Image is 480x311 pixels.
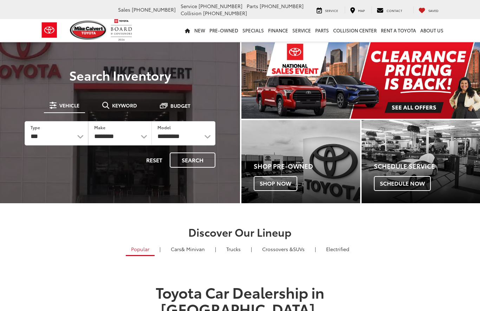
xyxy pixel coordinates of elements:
a: SUVs [257,243,310,255]
a: Specials [240,19,266,42]
a: Parts [313,19,331,42]
a: Cars [166,243,210,255]
span: & Minivan [181,245,205,253]
span: Schedule Now [374,176,431,191]
h2: Discover Our Lineup [40,226,440,238]
div: carousel slide number 1 of 1 [241,42,480,119]
a: Service [311,6,343,13]
span: Map [358,8,365,13]
img: Mike Calvert Toyota [70,20,107,40]
span: Shop Now [254,176,297,191]
a: Pre-Owned [207,19,240,42]
span: Crossovers & [262,245,293,253]
span: Budget [170,103,190,108]
span: Keyword [112,103,137,108]
span: Vehicle [59,103,79,108]
span: Parts [247,2,258,10]
label: Model [157,124,171,130]
label: Type [31,124,40,130]
a: Map [345,6,370,13]
span: Service [325,8,338,13]
section: Carousel section with vehicle pictures - may contain disclaimers. [241,42,480,119]
a: New [192,19,207,42]
span: Collision [181,10,202,17]
a: Collision Center [331,19,379,42]
span: Saved [428,8,439,13]
img: Clearance Pricing Is Back [241,42,480,119]
label: Make [94,124,105,130]
a: Popular [126,243,155,256]
h3: Search Inventory [15,68,225,82]
span: [PHONE_NUMBER] [203,10,247,17]
li: | [213,245,218,253]
a: Contact [371,6,408,13]
span: Service [181,2,197,10]
span: Sales [118,6,130,13]
a: Service [290,19,313,42]
li: | [313,245,318,253]
a: Finance [266,19,290,42]
a: My Saved Vehicles [413,6,444,13]
img: Toyota [36,19,63,42]
li: | [158,245,162,253]
h4: Shop Pre-Owned [254,163,360,170]
button: Search [170,153,215,168]
span: [PHONE_NUMBER] [199,2,242,10]
a: Electrified [321,243,355,255]
span: [PHONE_NUMBER] [260,2,304,10]
a: About Us [418,19,446,42]
span: Contact [387,8,402,13]
span: [PHONE_NUMBER] [132,6,176,13]
div: Toyota [241,120,360,203]
a: Home [183,19,192,42]
li: | [249,245,254,253]
a: Rent a Toyota [379,19,418,42]
button: Reset [140,153,168,168]
a: Trucks [221,243,246,255]
a: Shop Pre-Owned Shop Now [241,120,360,203]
